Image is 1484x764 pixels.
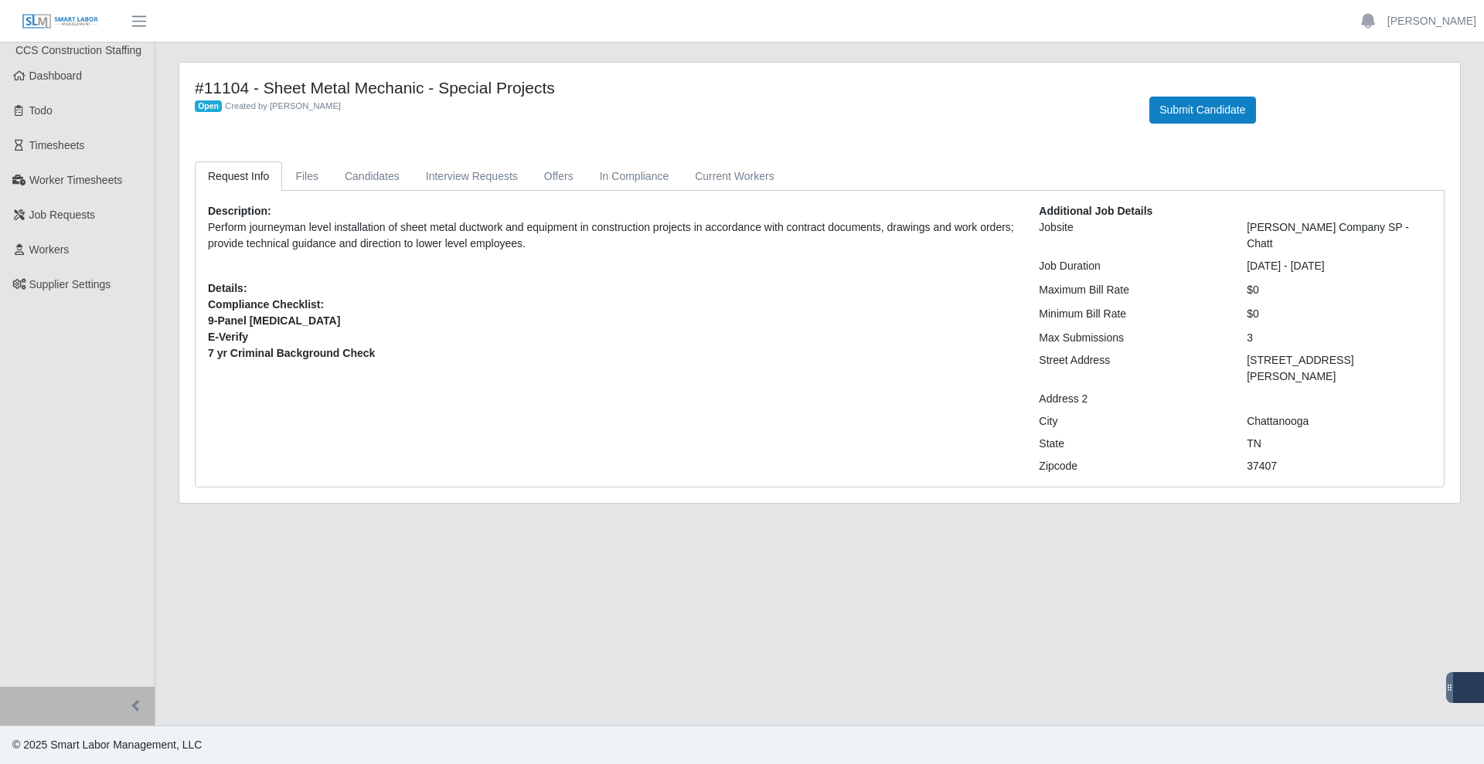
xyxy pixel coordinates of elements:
span: 7 yr Criminal Background Check [208,345,1016,362]
span: Worker Timesheets [29,174,122,186]
a: Interview Requests [413,161,531,192]
a: Current Workers [682,161,787,192]
span: 9-Panel [MEDICAL_DATA] [208,313,1016,329]
a: [PERSON_NAME] [1387,13,1476,29]
span: Timesheets [29,139,85,151]
span: Todo [29,104,53,117]
span: Supplier Settings [29,278,111,290]
b: Compliance Checklist: [208,298,324,311]
a: Files [282,161,332,192]
div: [PERSON_NAME] Company SP - Chatt [1235,219,1443,252]
span: © 2025 Smart Labor Management, LLC [12,739,202,751]
b: Description: [208,205,271,217]
div: Maximum Bill Rate [1027,282,1235,298]
a: Offers [531,161,587,192]
div: [DATE] - [DATE] [1235,258,1443,274]
div: [STREET_ADDRESS][PERSON_NAME] [1235,352,1443,385]
div: State [1027,436,1235,452]
button: Submit Candidate [1149,97,1255,124]
a: Request Info [195,161,282,192]
h4: #11104 - Sheet Metal Mechanic - Special Projects [195,78,1126,97]
p: Perform journeyman level installation of sheet metal ductwork and equipment in construction proje... [208,219,1016,252]
span: Created by [PERSON_NAME] [225,101,341,110]
a: In Compliance [587,161,682,192]
img: SLM Logo [22,13,99,30]
div: Minimum Bill Rate [1027,306,1235,322]
div: Jobsite [1027,219,1235,252]
span: Job Requests [29,209,96,221]
b: Details: [208,282,247,294]
div: Street Address [1027,352,1235,385]
span: E-Verify [208,329,1016,345]
div: Address 2 [1027,391,1235,407]
span: Workers [29,243,70,256]
span: CCS Construction Staffing [15,44,141,56]
b: Additional Job Details [1039,205,1152,217]
div: $0 [1235,282,1443,298]
div: Zipcode [1027,458,1235,474]
div: Max Submissions [1027,330,1235,346]
div: City [1027,413,1235,430]
div: TN [1235,436,1443,452]
a: Candidates [332,161,413,192]
div: 37407 [1235,458,1443,474]
div: Chattanooga [1235,413,1443,430]
div: 3 [1235,330,1443,346]
span: Dashboard [29,70,83,82]
div: Job Duration [1027,258,1235,274]
div: $0 [1235,306,1443,322]
span: Open [195,100,222,113]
